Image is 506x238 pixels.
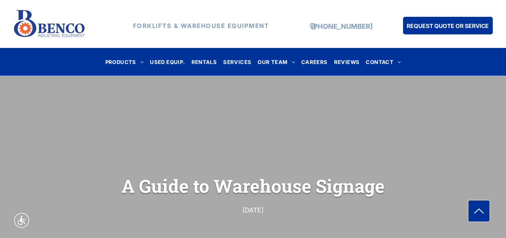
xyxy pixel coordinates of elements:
span: REQUEST QUOTE OR SERVICE [407,18,489,33]
a: RENTALS [188,56,220,67]
a: SERVICES [220,56,254,67]
a: CONTACT [363,56,404,67]
strong: FORKLIFTS & WAREHOUSE EQUIPMENT [133,22,269,30]
a: CAREERS [298,56,331,67]
a: PRODUCTS [102,56,147,67]
h1: A Guide to Warehouse Signage [33,173,474,198]
div: [DATE] [104,204,402,216]
a: REVIEWS [331,56,363,67]
a: USED EQUIP. [147,56,188,67]
a: OUR TEAM [254,56,298,67]
a: [PHONE_NUMBER] [311,22,373,30]
a: REQUEST QUOTE OR SERVICE [403,17,493,34]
